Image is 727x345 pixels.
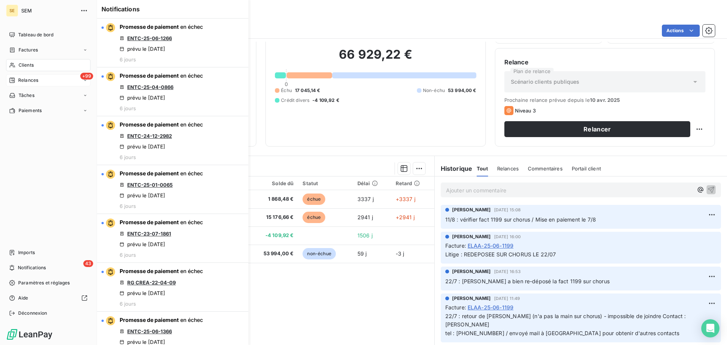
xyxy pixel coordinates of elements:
[504,121,690,137] button: Relancer
[127,328,172,334] a: ENTC-25-06-1366
[120,241,165,247] div: prévu le [DATE]
[445,216,596,223] span: 11/8 : vérifier fact 1199 sur chorus / Mise en paiement le 7/8
[445,278,610,284] span: 22/7 : [PERSON_NAME] a bien re-déposé la fact 1199 sur chorus
[6,247,90,259] a: Imports
[701,319,719,337] div: Open Intercom Messenger
[477,165,488,172] span: Tout
[97,116,248,165] button: Promesse de paiement en échecENTC-24-12-2982prévu le [DATE]6 jours
[275,47,476,70] h2: 66 929,22 €
[357,214,373,220] span: 2941 j
[468,303,513,311] span: ELAA-25-06-1199
[252,180,293,186] div: Solde dû
[494,269,521,274] span: [DATE] 16:53
[6,74,90,86] a: +99Relances
[494,208,521,212] span: [DATE] 15:08
[120,219,179,225] span: Promesse de paiement
[18,295,28,301] span: Aide
[662,25,700,37] button: Actions
[494,296,520,301] span: [DATE] 11:49
[445,251,556,258] span: Litige : REDEPOSEE SUR CHORUS LE 22/07
[21,8,76,14] span: SEM
[120,252,136,258] span: 6 jours
[6,5,18,17] div: SE
[120,144,165,150] div: prévu le [DATE]
[281,97,309,104] span: Crédit divers
[97,214,248,263] button: Promesse de paiement en échecENTC-23-07-1861prévu le [DATE]6 jours
[127,133,172,139] a: ENTC-24-12-2982
[120,339,165,345] div: prévu le [DATE]
[452,206,491,213] span: [PERSON_NAME]
[101,5,244,14] h6: Notifications
[285,81,288,87] span: 0
[468,242,513,250] span: ELAA-25-06-1199
[515,108,536,114] span: Niveau 3
[19,92,34,99] span: Tâches
[127,182,173,188] a: ENTC-25-01-0065
[303,248,335,259] span: non-échue
[445,330,680,336] span: tel : [PHONE_NUMBER] / envoyé mail à [GEOGRAPHIC_DATA] pour obtenir d'autres contacts
[97,165,248,214] button: Promesse de paiement en échecENTC-25-01-0065prévu le [DATE]6 jours
[180,170,203,176] span: en échec
[6,29,90,41] a: Tableau de bord
[435,164,473,173] h6: Historique
[180,23,203,30] span: en échec
[97,67,248,116] button: Promesse de paiement en échecENTC-25-04-0866prévu le [DATE]6 jours
[127,84,173,90] a: ENTC-25-04-0866
[357,180,387,186] div: Délai
[396,196,415,202] span: +3337 j
[6,328,53,340] img: Logo LeanPay
[120,301,136,307] span: 6 jours
[252,232,293,239] span: -4 109,92 €
[445,242,466,250] span: Facture :
[18,264,46,271] span: Notifications
[396,250,404,257] span: -3 j
[120,46,165,52] div: prévu le [DATE]
[396,180,430,186] div: Retard
[18,279,70,286] span: Paramètres et réglages
[180,219,203,225] span: en échec
[572,165,601,172] span: Portail client
[295,87,320,94] span: 17 045,14 €
[83,260,93,267] span: 43
[127,231,171,237] a: ENTC-23-07-1861
[504,97,705,103] span: Prochaine relance prévue depuis le
[281,87,292,94] span: Échu
[120,105,136,111] span: 6 jours
[445,303,466,311] span: Facture :
[97,263,248,312] button: Promesse de paiement en échecRG CREA-22-04-09prévu le [DATE]6 jours
[497,165,519,172] span: Relances
[396,214,415,220] span: +2941 j
[120,317,179,323] span: Promesse de paiement
[6,44,90,56] a: Factures
[252,250,293,258] span: 53 994,00 €
[18,249,35,256] span: Imports
[120,121,179,128] span: Promesse de paiement
[120,56,136,62] span: 6 jours
[590,97,620,103] span: 10 avr. 2025
[6,105,90,117] a: Paiements
[120,268,179,274] span: Promesse de paiement
[127,35,172,41] a: ENTC-25-06-1266
[19,107,42,114] span: Paiements
[303,180,348,186] div: Statut
[120,290,165,296] div: prévu le [DATE]
[6,277,90,289] a: Paramètres et réglages
[448,87,476,94] span: 53 994,00 €
[6,89,90,101] a: Tâches
[504,58,705,67] h6: Relance
[180,317,203,323] span: en échec
[180,72,203,79] span: en échec
[511,78,580,86] span: Scénario clients publiques
[120,203,136,209] span: 6 jours
[423,87,445,94] span: Non-échu
[120,23,179,30] span: Promesse de paiement
[120,192,165,198] div: prévu le [DATE]
[252,195,293,203] span: 1 868,48 €
[18,310,47,317] span: Déconnexion
[528,165,563,172] span: Commentaires
[312,97,339,104] span: -4 109,92 €
[80,73,93,80] span: +99
[452,233,491,240] span: [PERSON_NAME]
[303,212,325,223] span: échue
[357,196,374,202] span: 3337 j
